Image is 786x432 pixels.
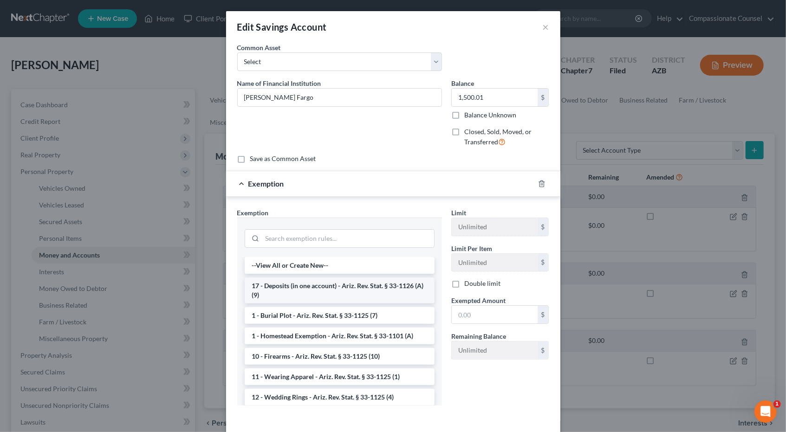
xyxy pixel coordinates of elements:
[773,400,781,408] span: 1
[237,79,321,87] span: Name of Financial Institution
[245,277,435,303] li: 17 - Deposits (in one account) - Ariz. Rev. Stat. § 33-1126 (A)(9)
[754,400,777,423] iframe: Intercom live chat
[248,179,284,188] span: Exemption
[451,331,506,341] label: Remaining Balance
[538,218,549,236] div: $
[452,254,538,271] input: --
[237,209,269,217] span: Exemption
[250,154,316,163] label: Save as Common Asset
[538,306,549,323] div: $
[237,20,327,33] div: Edit Savings Account
[245,389,435,406] li: 12 - Wedding Rings - Ariz. Rev. Stat. § 33-1125 (4)
[452,306,538,323] input: 0.00
[538,342,549,359] div: $
[245,348,435,365] li: 10 - Firearms - Ariz. Rev. Stat. § 33-1125 (10)
[464,128,532,146] span: Closed, Sold, Moved, or Transferred
[245,368,435,385] li: 11 - Wearing Apparel - Ariz. Rev. Stat. § 33-1125 (1)
[451,244,492,253] label: Limit Per Item
[538,254,549,271] div: $
[452,89,538,106] input: 0.00
[451,209,466,217] span: Limit
[464,279,500,288] label: Double limit
[262,230,434,247] input: Search exemption rules...
[238,89,442,106] input: Enter name...
[245,328,435,344] li: 1 - Homestead Exemption - Ariz. Rev. Stat. § 33-1101 (A)
[245,257,435,274] li: --View All or Create New--
[464,110,516,120] label: Balance Unknown
[237,43,281,52] label: Common Asset
[451,78,474,88] label: Balance
[452,218,538,236] input: --
[451,297,506,304] span: Exempted Amount
[543,21,549,32] button: ×
[245,307,435,324] li: 1 - Burial Plot - Ariz. Rev. Stat. § 33-1125 (7)
[452,342,538,359] input: --
[538,89,549,106] div: $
